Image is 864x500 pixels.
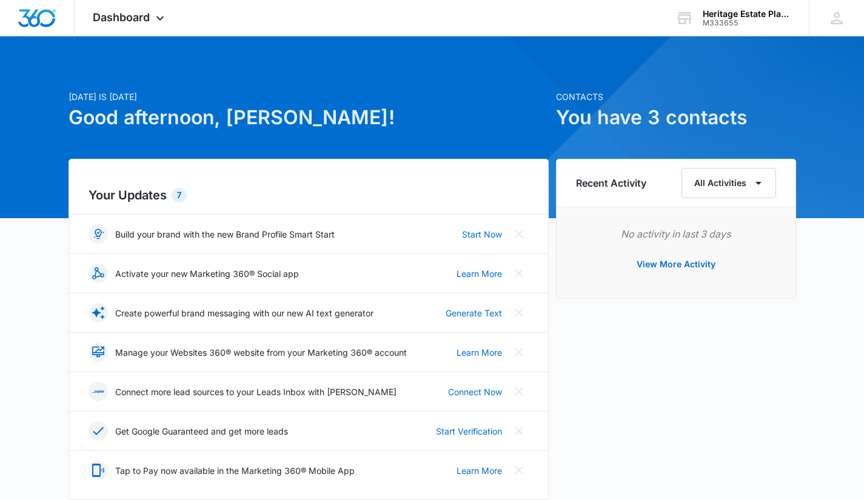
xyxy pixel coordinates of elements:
[509,224,529,244] button: Close
[457,346,502,359] a: Learn More
[457,267,502,280] a: Learn More
[69,90,549,103] p: [DATE] is [DATE]
[576,227,776,241] p: No activity in last 3 days
[436,425,502,438] a: Start Verification
[115,464,355,477] p: Tap to Pay now available in the Marketing 360® Mobile App
[446,307,502,319] a: Generate Text
[509,342,529,362] button: Close
[509,461,529,480] button: Close
[172,188,187,202] div: 7
[69,103,549,132] h1: Good afternoon, [PERSON_NAME]!
[556,90,796,103] p: Contacts
[93,11,150,24] span: Dashboard
[509,421,529,441] button: Close
[448,385,502,398] a: Connect Now
[681,168,776,198] button: All Activities
[509,382,529,401] button: Close
[509,264,529,283] button: Close
[115,267,299,280] p: Activate your new Marketing 360® Social app
[457,464,502,477] a: Learn More
[115,425,288,438] p: Get Google Guaranteed and get more leads
[703,19,791,27] div: account id
[115,385,397,398] p: Connect more lead sources to your Leads Inbox with [PERSON_NAME]
[509,303,529,322] button: Close
[556,103,796,132] h1: You have 3 contacts
[625,250,728,279] button: View More Activity
[576,176,646,190] h6: Recent Activity
[462,228,502,241] a: Start Now
[115,228,335,241] p: Build your brand with the new Brand Profile Smart Start
[115,346,407,359] p: Manage your Websites 360® website from your Marketing 360® account
[703,9,791,19] div: account name
[115,307,373,319] p: Create powerful brand messaging with our new AI text generator
[89,186,529,204] h2: Your Updates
